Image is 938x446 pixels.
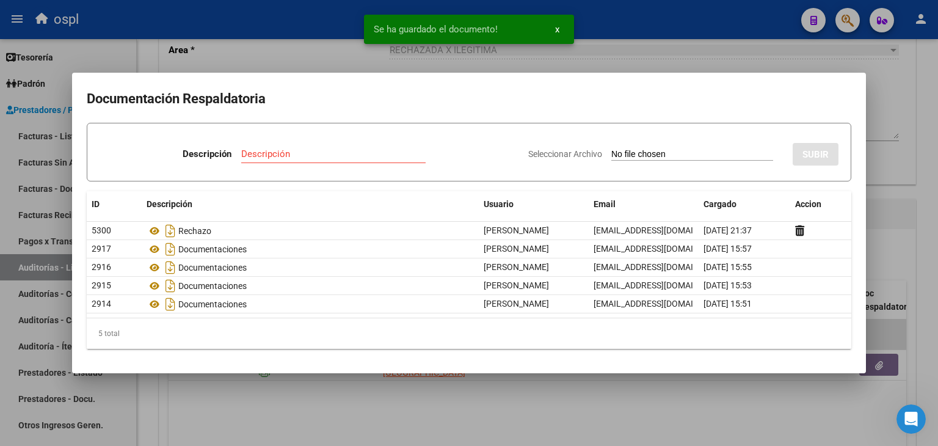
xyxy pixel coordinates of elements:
[795,199,821,209] span: Accion
[147,239,474,259] div: Documentaciones
[484,225,549,235] span: [PERSON_NAME]
[183,147,231,161] p: Descripción
[594,199,616,209] span: Email
[703,299,752,309] span: [DATE] 15:51
[162,221,178,241] i: Descargar documento
[87,318,851,349] div: 5 total
[594,244,729,254] span: [EMAIL_ADDRESS][DOMAIN_NAME]
[555,24,559,35] span: x
[92,262,111,272] span: 2916
[147,294,474,314] div: Documentaciones
[92,280,111,290] span: 2915
[92,299,111,309] span: 2914
[142,191,479,218] datatable-header-cell: Descripción
[484,199,514,209] span: Usuario
[162,294,178,314] i: Descargar documento
[162,258,178,277] i: Descargar documento
[703,199,736,209] span: Cargado
[790,191,851,218] datatable-header-cell: Accion
[896,404,926,434] iframe: Intercom live chat
[484,244,549,254] span: [PERSON_NAME]
[484,299,549,309] span: [PERSON_NAME]
[87,87,851,111] h2: Documentación Respaldatoria
[374,23,498,35] span: Se ha guardado el documento!
[162,239,178,259] i: Descargar documento
[484,262,549,272] span: [PERSON_NAME]
[479,191,589,218] datatable-header-cell: Usuario
[528,149,602,159] span: Seleccionar Archivo
[703,280,752,290] span: [DATE] 15:53
[594,225,729,235] span: [EMAIL_ADDRESS][DOMAIN_NAME]
[92,199,100,209] span: ID
[92,244,111,254] span: 2917
[87,191,142,218] datatable-header-cell: ID
[703,244,752,254] span: [DATE] 15:57
[793,143,838,166] button: SUBIR
[589,191,699,218] datatable-header-cell: Email
[162,276,178,296] i: Descargar documento
[594,299,729,309] span: [EMAIL_ADDRESS][DOMAIN_NAME]
[147,258,474,277] div: Documentaciones
[92,225,111,235] span: 5300
[147,221,474,241] div: Rechazo
[594,262,729,272] span: [EMAIL_ADDRESS][DOMAIN_NAME]
[699,191,790,218] datatable-header-cell: Cargado
[802,149,829,160] span: SUBIR
[147,199,192,209] span: Descripción
[594,280,729,290] span: [EMAIL_ADDRESS][DOMAIN_NAME]
[147,276,474,296] div: Documentaciones
[703,225,752,235] span: [DATE] 21:37
[545,18,569,40] button: x
[484,280,549,290] span: [PERSON_NAME]
[703,262,752,272] span: [DATE] 15:55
